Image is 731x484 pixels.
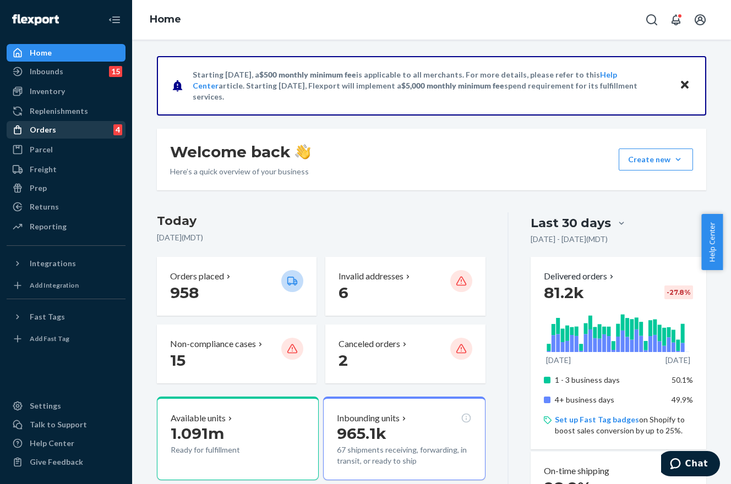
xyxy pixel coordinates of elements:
[7,121,126,139] a: Orders4
[337,444,471,466] p: 67 shipments receiving, forwarding, in transit, or ready to ship
[171,424,224,443] span: 1.091m
[30,311,65,322] div: Fast Tags
[323,397,485,480] button: Inbounding units965.1k67 shipments receiving, forwarding, in transit, or ready to ship
[701,214,723,270] button: Help Center
[7,416,126,433] button: Talk to Support
[30,106,88,117] div: Replenishments
[7,161,126,178] a: Freight
[544,270,616,283] button: Delivered orders
[665,355,690,366] p: [DATE]
[339,338,400,350] p: Canceled orders
[661,451,720,479] iframe: Opens a widget where you can chat to one of our agents
[7,102,126,120] a: Replenishments
[30,258,76,269] div: Integrations
[7,179,126,197] a: Prep
[678,78,692,94] button: Close
[555,394,663,405] p: 4+ business days
[339,270,403,283] p: Invalid addresses
[150,13,181,25] a: Home
[113,124,122,135] div: 4
[30,124,56,135] div: Orders
[7,453,126,471] button: Give Feedback
[672,375,693,384] span: 50.1%
[12,14,59,25] img: Flexport logo
[401,81,504,90] span: $5,000 monthly minimum fee
[339,351,348,370] span: 2
[544,283,584,302] span: 81.2k
[337,424,386,443] span: 965.1k
[30,334,69,343] div: Add Fast Tag
[157,232,485,243] p: [DATE] ( MDT )
[157,212,485,230] h3: Today
[30,144,53,155] div: Parcel
[555,415,639,424] a: Set up Fast Tag badges
[157,397,319,480] button: Available units1.091mReady for fulfillment
[170,283,199,302] span: 958
[672,395,693,404] span: 49.9%
[665,9,687,31] button: Open notifications
[7,141,126,158] a: Parcel
[30,419,87,430] div: Talk to Support
[555,414,693,436] p: on Shopify to boost sales conversion by up to 25%.
[171,444,272,455] p: Ready for fulfillment
[619,148,693,170] button: Create new
[141,4,190,36] ol: breadcrumbs
[170,142,310,162] h1: Welcome back
[170,338,256,350] p: Non-compliance cases
[259,70,356,79] span: $500 monthly minimum fee
[170,270,224,283] p: Orders placed
[7,397,126,415] a: Settings
[7,330,126,348] a: Add Fast Tag
[171,412,226,425] p: Available units
[30,86,65,97] div: Inventory
[30,183,47,194] div: Prep
[30,280,79,290] div: Add Integration
[555,375,663,386] p: 1 - 3 business days
[7,44,126,62] a: Home
[7,255,126,272] button: Integrations
[7,277,126,294] a: Add Integration
[337,412,400,425] p: Inbounding units
[170,166,310,177] p: Here’s a quick overview of your business
[7,435,126,452] a: Help Center
[641,9,663,31] button: Open Search Box
[7,218,126,235] a: Reporting
[7,82,126,100] a: Inventory
[103,9,126,31] button: Close Navigation
[30,438,74,449] div: Help Center
[30,221,67,232] div: Reporting
[109,66,122,77] div: 15
[30,201,59,212] div: Returns
[30,400,61,411] div: Settings
[30,66,63,77] div: Inbounds
[30,47,52,58] div: Home
[30,164,57,175] div: Freight
[325,257,485,316] button: Invalid addresses 6
[7,198,126,216] a: Returns
[531,234,608,245] p: [DATE] - [DATE] ( MDT )
[157,257,317,316] button: Orders placed 958
[339,283,348,302] span: 6
[546,355,571,366] p: [DATE]
[544,465,609,477] p: On-time shipping
[295,144,310,159] img: hand-wave emoji
[170,351,186,370] span: 15
[157,324,317,383] button: Non-compliance cases 15
[30,457,83,468] div: Give Feedback
[193,69,669,102] p: Starting [DATE], a is applicable to all merchants. For more details, please refer to this article...
[7,308,126,326] button: Fast Tags
[325,324,485,383] button: Canceled orders 2
[664,285,693,299] div: -27.8 %
[689,9,711,31] button: Open account menu
[7,63,126,80] a: Inbounds15
[531,215,611,232] div: Last 30 days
